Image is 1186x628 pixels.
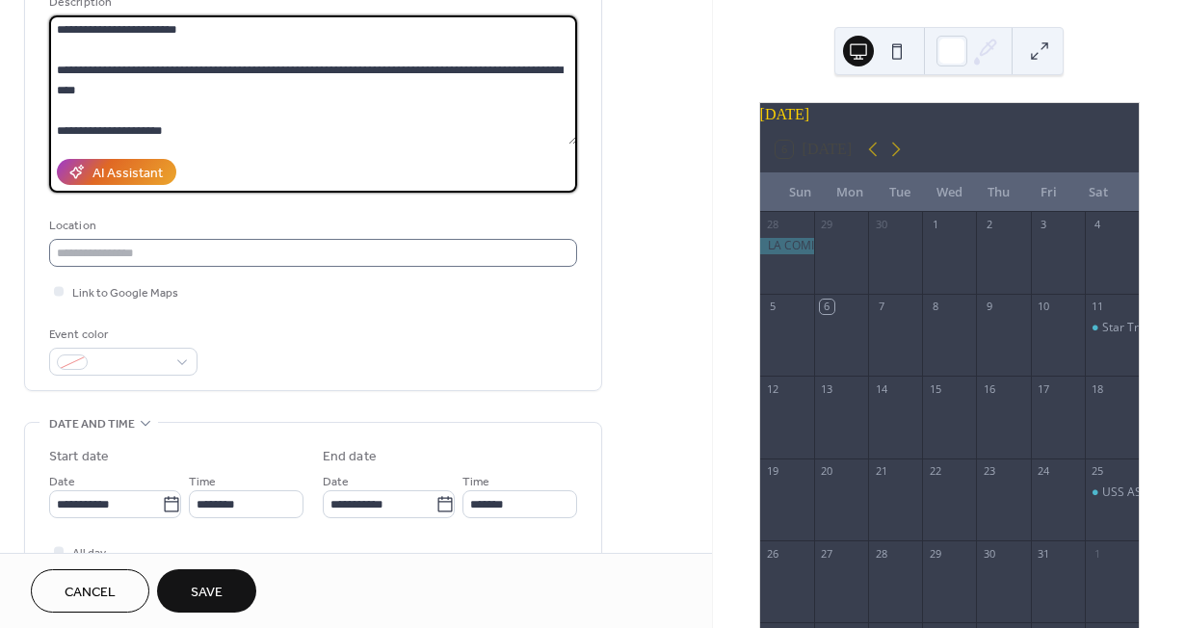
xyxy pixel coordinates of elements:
[1085,484,1139,501] div: USS ASTRAEUS GAME NIGHT!
[776,173,826,212] div: Sun
[928,464,942,479] div: 22
[820,381,834,396] div: 13
[820,218,834,232] div: 29
[31,569,149,613] button: Cancel
[72,543,106,563] span: All day
[1024,173,1074,212] div: Fri
[49,216,573,236] div: Location
[323,472,349,492] span: Date
[92,164,163,184] div: AI Assistant
[820,464,834,479] div: 20
[924,173,974,212] div: Wed
[49,325,194,345] div: Event color
[982,218,996,232] div: 2
[65,583,116,603] span: Cancel
[766,464,780,479] div: 19
[1037,464,1051,479] div: 24
[874,300,888,314] div: 7
[766,381,780,396] div: 12
[760,238,814,254] div: LA COMIC CON
[1073,173,1123,212] div: Sat
[1037,546,1051,561] div: 31
[982,464,996,479] div: 23
[1091,464,1105,479] div: 25
[1037,381,1051,396] div: 17
[875,173,925,212] div: Tue
[760,103,1139,126] div: [DATE]
[49,414,135,434] span: Date and time
[72,283,178,303] span: Link to Google Maps
[874,464,888,479] div: 21
[189,472,216,492] span: Time
[1085,320,1139,336] div: Star Trek BINGO! for Charity
[928,300,942,314] div: 8
[820,300,834,314] div: 6
[1091,381,1105,396] div: 18
[157,569,256,613] button: Save
[1091,546,1105,561] div: 1
[820,546,834,561] div: 27
[462,472,489,492] span: Time
[982,546,996,561] div: 30
[874,381,888,396] div: 14
[57,159,176,185] button: AI Assistant
[1037,218,1051,232] div: 3
[825,173,875,212] div: Mon
[191,583,223,603] span: Save
[1091,300,1105,314] div: 11
[874,546,888,561] div: 28
[49,447,109,467] div: Start date
[766,218,780,232] div: 28
[974,173,1024,212] div: Thu
[928,546,942,561] div: 29
[323,447,377,467] div: End date
[1037,300,1051,314] div: 10
[982,381,996,396] div: 16
[874,218,888,232] div: 30
[928,218,942,232] div: 1
[766,546,780,561] div: 26
[49,472,75,492] span: Date
[982,300,996,314] div: 9
[766,300,780,314] div: 5
[928,381,942,396] div: 15
[1091,218,1105,232] div: 4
